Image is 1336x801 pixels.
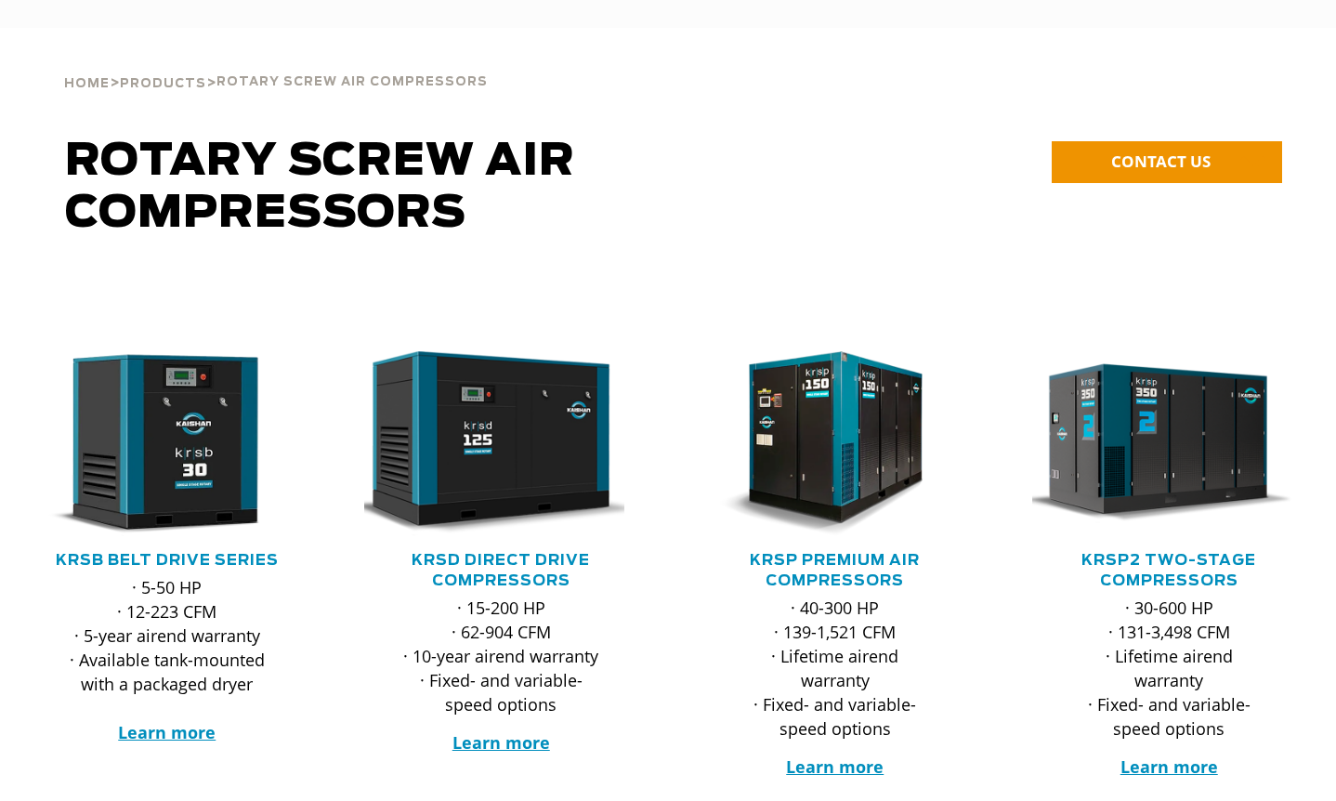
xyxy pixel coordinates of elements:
a: KRSP2 Two-Stage Compressors [1081,553,1256,588]
span: Rotary Screw Air Compressors [65,139,575,236]
p: · 5-50 HP · 12-223 CFM · 5-year airend warranty · Available tank-mounted with a packaged dryer [67,575,268,744]
a: KRSD Direct Drive Compressors [412,553,590,588]
span: CONTACT US [1111,151,1211,172]
img: krsp350 [1018,351,1293,536]
img: krsd125 [350,351,625,536]
a: Home [64,74,110,91]
span: Rotary Screw Air Compressors [216,76,488,88]
div: krsb30 [30,351,305,536]
p: · 15-200 HP · 62-904 CFM · 10-year airend warranty · Fixed- and variable-speed options [401,596,602,716]
a: Learn more [118,721,216,743]
img: krsp150 [684,351,959,536]
div: krsp150 [698,351,973,536]
a: KRSB Belt Drive Series [56,553,279,568]
a: CONTACT US [1052,141,1282,183]
div: krsp350 [1032,351,1307,536]
a: Products [120,74,206,91]
span: Home [64,78,110,90]
a: Learn more [452,731,550,754]
div: > > [64,28,488,98]
span: Products [120,78,206,90]
img: krsb30 [16,351,291,536]
div: krsd125 [364,351,639,536]
p: · 40-300 HP · 139-1,521 CFM · Lifetime airend warranty · Fixed- and variable-speed options [735,596,936,741]
a: KRSP Premium Air Compressors [750,553,920,588]
a: Learn more [1120,755,1218,778]
p: · 30-600 HP · 131-3,498 CFM · Lifetime airend warranty · Fixed- and variable-speed options [1069,596,1270,741]
a: Learn more [786,755,884,778]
